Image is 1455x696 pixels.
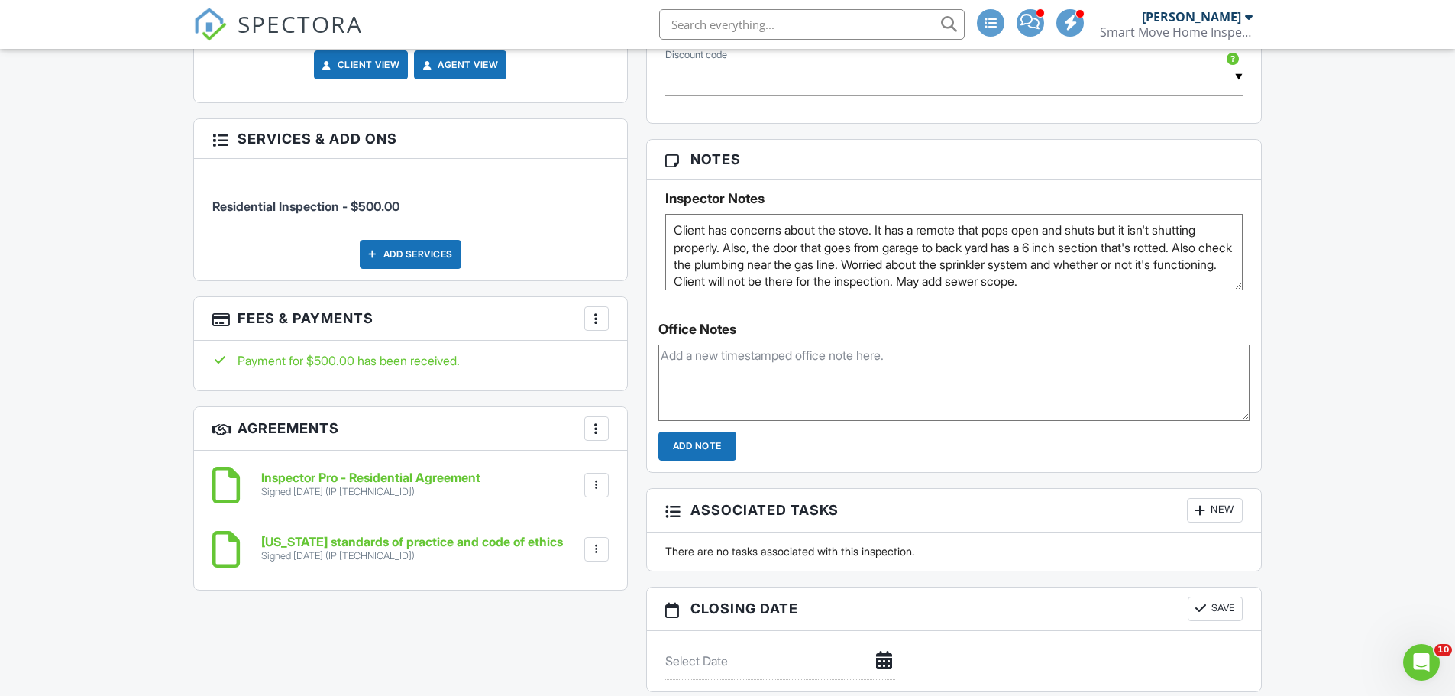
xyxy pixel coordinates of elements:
[1434,644,1452,656] span: 10
[212,170,609,227] li: Service: Residential Inspection
[1188,597,1243,621] button: Save
[261,536,563,549] h6: [US_STATE] standards of practice and code of ethics
[1187,498,1243,523] div: New
[665,191,1243,206] h5: Inspector Notes
[193,21,363,53] a: SPECTORA
[1142,9,1241,24] div: [PERSON_NAME]
[665,643,895,680] input: Select Date
[690,598,798,619] span: Closing date
[194,119,627,159] h3: Services & Add ons
[194,407,627,451] h3: Agreements
[1403,644,1440,681] iframe: Intercom live chat
[658,432,736,461] input: Add Note
[194,297,627,341] h3: Fees & Payments
[261,486,480,498] div: Signed [DATE] (IP [TECHNICAL_ID])
[690,500,839,520] span: Associated Tasks
[659,9,965,40] input: Search everything...
[319,57,400,73] a: Client View
[193,8,227,41] img: The Best Home Inspection Software - Spectora
[261,471,480,485] h6: Inspector Pro - Residential Agreement
[665,48,727,62] label: Discount code
[212,352,609,369] div: Payment for $500.00 has been received.
[261,536,563,562] a: [US_STATE] standards of practice and code of ethics Signed [DATE] (IP [TECHNICAL_ID])
[261,550,563,562] div: Signed [DATE] (IP [TECHNICAL_ID])
[261,471,480,498] a: Inspector Pro - Residential Agreement Signed [DATE] (IP [TECHNICAL_ID])
[1100,24,1253,40] div: Smart Move Home Inspections, LLC LHI#11201
[419,57,498,73] a: Agent View
[360,240,461,269] div: Add Services
[656,544,1253,559] div: There are no tasks associated with this inspection.
[647,140,1262,180] h3: Notes
[212,199,399,214] span: Residential Inspection - $500.00
[658,322,1250,337] div: Office Notes
[665,214,1243,290] textarea: Lvm for client 8/27
[238,8,363,40] span: SPECTORA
